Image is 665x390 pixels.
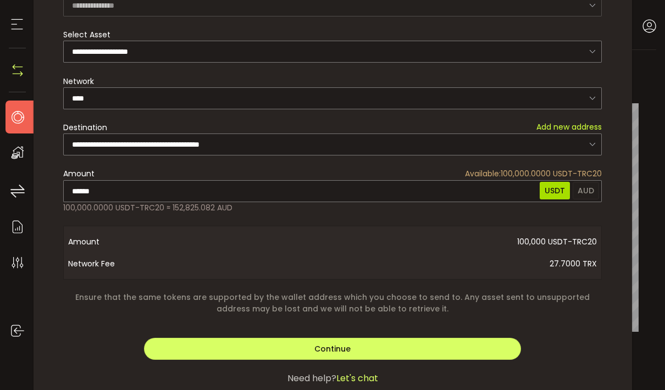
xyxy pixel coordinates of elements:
span: 100,000.0000 USDT-TRC20 [465,168,602,180]
label: Select Asset [63,29,117,40]
span: Amount [63,168,95,180]
span: Network Fee [68,253,156,275]
span: 100,000 USDT-TRC20 [156,231,597,253]
span: USDT [540,182,570,199]
button: Continue [144,338,521,360]
span: Need help? [287,372,336,385]
label: Network [63,76,101,87]
span: Available: [465,168,501,179]
span: Continue [314,343,351,354]
span: Let's chat [336,372,378,385]
span: AUD [573,182,599,199]
span: Amount [68,231,156,253]
span: Ensure that the same tokens are supported by the wallet address which you choose to send to. Any ... [63,292,602,315]
span: Add new address [536,121,602,133]
iframe: Chat Widget [610,337,665,390]
span: 100,000.0000 USDT-TRC20 ≈ 152,825.082 AUD [63,202,232,214]
span: 27.7000 TRX [156,253,597,275]
span: Destination [63,122,107,133]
